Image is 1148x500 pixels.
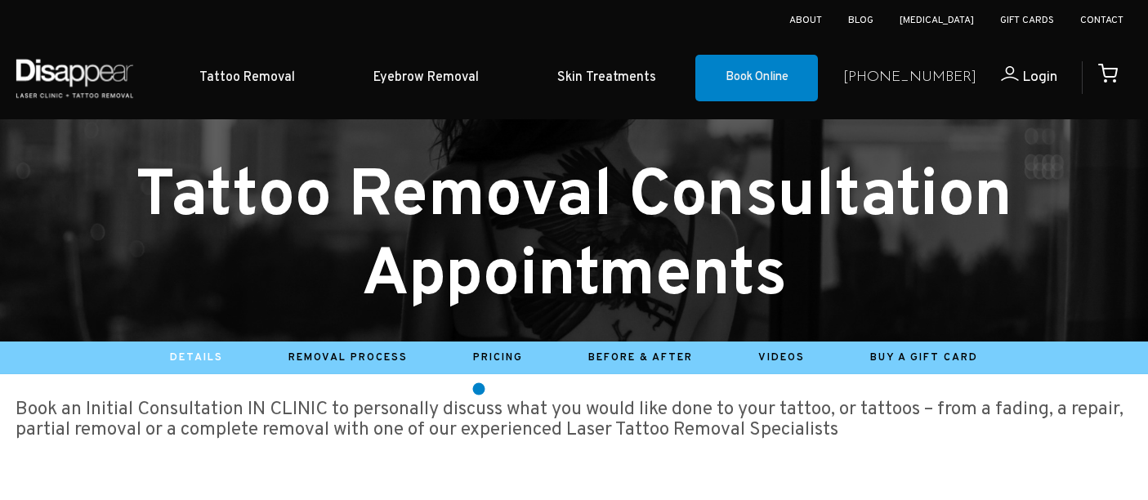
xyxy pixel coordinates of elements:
[588,351,693,364] a: Before & After
[848,14,873,27] a: Blog
[160,53,334,103] a: Tattoo Removal
[976,66,1057,90] a: Login
[473,351,523,364] a: Pricing
[334,53,518,103] a: Eyebrow Removal
[12,49,136,107] img: Disappear - Laser Clinic and Tattoo Removal Services in Sydney, Australia
[518,53,695,103] a: Skin Treatments
[900,14,974,27] a: [MEDICAL_DATA]
[1000,14,1054,27] a: Gift Cards
[136,156,1012,319] small: Tattoo Removal Consultation Appointments
[170,351,223,364] a: Details
[843,66,976,90] a: [PHONE_NUMBER]
[695,55,818,102] a: Book Online
[870,351,978,364] a: Buy A Gift Card
[16,398,1123,442] big: Book an Initial Consultation IN CLINIC to personally discuss what you would like done to your tat...
[758,351,805,364] a: Videos
[789,14,822,27] a: About
[1080,14,1123,27] a: Contact
[288,351,408,364] a: Removal Process
[1022,68,1057,87] span: Login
